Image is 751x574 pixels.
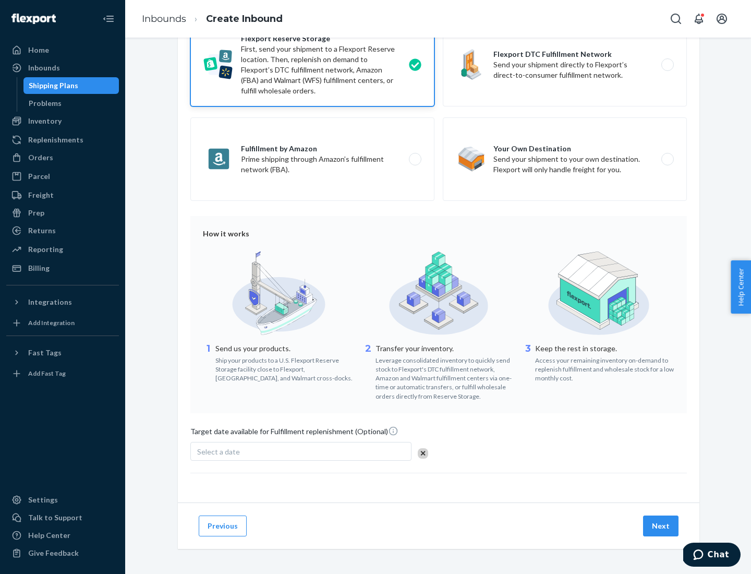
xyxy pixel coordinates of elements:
[206,13,283,25] a: Create Inbound
[6,545,119,561] button: Give Feedback
[711,8,732,29] button: Open account menu
[215,343,355,354] p: Send us your products.
[28,190,54,200] div: Freight
[28,171,50,182] div: Parcel
[643,516,679,536] button: Next
[28,152,53,163] div: Orders
[6,168,119,185] a: Parcel
[6,222,119,239] a: Returns
[28,225,56,236] div: Returns
[6,42,119,58] a: Home
[523,342,533,382] div: 3
[28,63,60,73] div: Inbounds
[6,509,119,526] button: Talk to Support
[197,447,240,456] span: Select a date
[6,131,119,148] a: Replenishments
[23,77,119,94] a: Shipping Plans
[731,260,751,314] button: Help Center
[6,527,119,544] a: Help Center
[142,13,186,25] a: Inbounds
[28,244,63,255] div: Reporting
[190,426,398,441] span: Target date available for Fulfillment replenishment (Optional)
[6,113,119,129] a: Inventory
[28,208,44,218] div: Prep
[28,297,72,307] div: Integrations
[535,343,674,354] p: Keep the rest in storage.
[363,342,373,401] div: 2
[28,45,49,55] div: Home
[28,135,83,145] div: Replenishments
[6,149,119,166] a: Orders
[98,8,119,29] button: Close Navigation
[6,492,119,508] a: Settings
[29,80,78,91] div: Shipping Plans
[28,512,82,523] div: Talk to Support
[28,495,58,505] div: Settings
[28,116,62,126] div: Inventory
[375,343,515,354] p: Transfer your inventory.
[23,95,119,112] a: Problems
[535,354,674,382] div: Access your remaining inventory on-demand to replenish fulfillment and wholesale stock for a low ...
[134,4,291,34] ol: breadcrumbs
[28,530,70,541] div: Help Center
[11,14,56,24] img: Flexport logo
[6,344,119,361] button: Fast Tags
[199,516,247,536] button: Previous
[215,354,355,382] div: Ship your products to a U.S. Flexport Reserve Storage facility close to Flexport, [GEOGRAPHIC_DAT...
[28,318,75,327] div: Add Integration
[28,369,66,378] div: Add Fast Tag
[28,348,62,358] div: Fast Tags
[683,543,741,569] iframe: Opens a widget where you can chat to one of our agents
[29,98,62,109] div: Problems
[6,187,119,204] a: Freight
[28,263,50,273] div: Billing
[6,294,119,310] button: Integrations
[203,342,213,382] div: 1
[6,241,119,258] a: Reporting
[665,8,686,29] button: Open Search Box
[6,59,119,76] a: Inbounds
[203,229,674,239] div: How it works
[6,315,119,331] a: Add Integration
[375,354,515,401] div: Leverage consolidated inventory to quickly send stock to Flexport's DTC fulfillment network, Amaz...
[6,260,119,277] a: Billing
[6,205,119,221] a: Prep
[688,8,709,29] button: Open notifications
[6,365,119,382] a: Add Fast Tag
[28,548,79,558] div: Give Feedback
